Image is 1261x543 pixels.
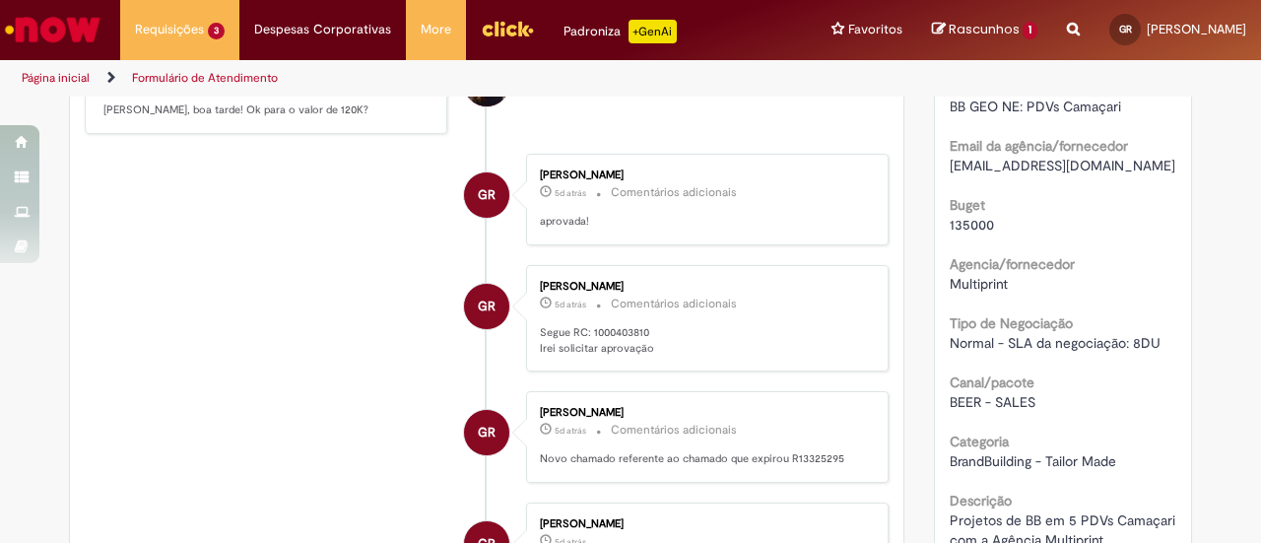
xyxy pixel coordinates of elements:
a: Página inicial [22,70,90,86]
span: BrandBuilding - Tailor Made [950,452,1116,470]
span: 3 [208,23,225,39]
img: ServiceNow [2,10,103,49]
time: 25/08/2025 13:27:45 [555,425,586,437]
span: BB GEO NE: PDVs Camaçari [950,98,1121,115]
div: [PERSON_NAME] [540,407,868,419]
span: GR [478,283,496,330]
p: [PERSON_NAME], boa tarde! Ok para o valor de 120K? [103,102,431,118]
small: Comentários adicionais [611,422,737,439]
span: GR [478,409,496,456]
span: GR [1119,23,1132,35]
ul: Trilhas de página [15,60,826,97]
div: [PERSON_NAME] [540,518,868,530]
img: click_logo_yellow_360x200.png [481,14,534,43]
span: BEER - SALES [950,393,1035,411]
span: Despesas Corporativas [254,20,391,39]
span: 135000 [950,216,994,234]
b: Agencia/fornecedor [950,255,1075,273]
span: GR [478,171,496,219]
div: Padroniza [564,20,677,43]
div: Gabriel Pinheiro Ramos [464,410,509,455]
b: Descrição [950,492,1012,509]
small: Comentários adicionais [611,184,737,201]
b: Email da agência/fornecedor [950,137,1128,155]
b: Canal/pacote [950,373,1034,391]
div: [PERSON_NAME] [540,170,868,181]
span: More [421,20,451,39]
p: Novo chamado referente ao chamado que expirou R13325295 [540,451,868,467]
span: Normal - SLA da negociação: 8DU [950,334,1161,352]
p: Segue RC: 1000403810 Irei solicitar aprovação [540,325,868,356]
span: Favoritos [848,20,902,39]
span: [PERSON_NAME] [1147,21,1246,37]
div: [PERSON_NAME] [540,281,868,293]
span: 5d atrás [555,425,586,437]
span: Multiprint [950,275,1008,293]
b: Tipo de Negociação [950,314,1073,332]
span: [EMAIL_ADDRESS][DOMAIN_NAME] [950,157,1175,174]
b: Buget [950,196,985,214]
span: Rascunhos [949,20,1020,38]
b: Categoria [950,433,1009,450]
div: Gabriel Pinheiro Ramos [464,172,509,218]
p: +GenAi [629,20,677,43]
span: 1 [1023,22,1037,39]
a: Rascunhos [932,21,1037,39]
span: 5d atrás [555,299,586,310]
small: Comentários adicionais [611,296,737,312]
time: 25/08/2025 13:38:52 [555,299,586,310]
a: Formulário de Atendimento [132,70,278,86]
span: Requisições [135,20,204,39]
div: Gabriel Pinheiro Ramos [464,284,509,329]
p: aprovada! [540,214,868,230]
span: 5d atrás [555,187,586,199]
